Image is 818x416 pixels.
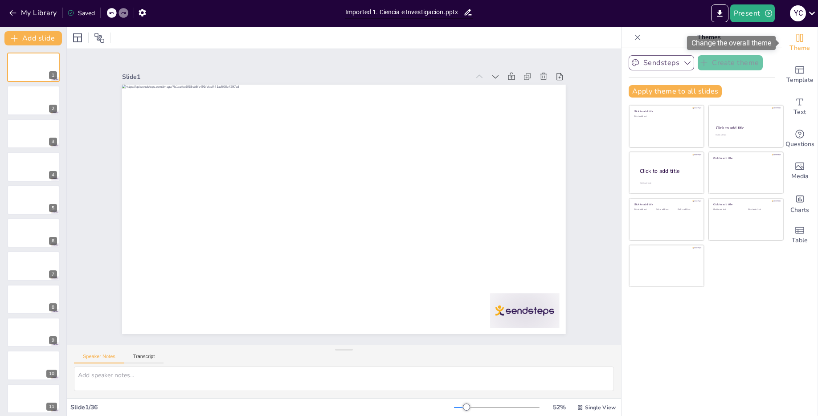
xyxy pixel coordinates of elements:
div: Layout [70,31,85,45]
div: Add charts and graphs [782,187,818,219]
div: 2 [49,105,57,113]
span: Questions [785,139,814,149]
div: Slide 1 / 36 [70,403,454,412]
button: My Library [7,6,61,20]
div: Y C [790,5,806,21]
div: 1 [7,53,60,82]
span: Table [792,236,808,245]
div: 9 [7,318,60,347]
div: 3 [49,138,57,146]
div: Click to add text [678,208,698,211]
button: Y C [790,4,806,22]
div: 10 [46,370,57,378]
div: 4 [7,152,60,181]
p: Themes [645,27,773,48]
div: Click to add text [748,208,776,211]
div: Click to add title [716,125,775,131]
div: Saved [67,9,95,17]
button: Apply theme to all slides [629,85,722,98]
div: Add a table [782,219,818,251]
span: Single View [585,404,616,411]
span: Text [793,107,806,117]
div: Click to add title [713,203,777,206]
div: Slide 1 [151,29,492,110]
span: Media [791,171,809,181]
div: Click to add title [634,203,698,206]
button: Create theme [698,55,763,70]
div: 7 [7,251,60,281]
div: Click to add text [713,208,741,211]
div: Add ready made slides [782,59,818,91]
div: Click to add text [634,208,654,211]
button: Present [730,4,775,22]
div: Change the overall theme [782,27,818,59]
div: 3 [7,119,60,148]
span: Template [786,75,814,85]
div: Click to add text [716,134,775,136]
div: 1 [49,71,57,79]
button: Export to PowerPoint [711,4,728,22]
div: 5 [7,185,60,215]
div: 5 [49,204,57,212]
span: Theme [789,43,810,53]
div: 8 [49,303,57,311]
div: 4 [49,171,57,179]
div: 11 [7,384,60,413]
button: Speaker Notes [74,354,124,363]
button: Sendsteps [629,55,694,70]
div: Get real-time input from your audience [782,123,818,155]
div: Click to add title [634,110,698,113]
div: 11 [46,403,57,411]
div: Click to add title [640,167,697,175]
div: 8 [7,285,60,314]
button: Add slide [4,31,62,45]
div: Change the overall theme [687,36,776,50]
div: Click to add text [656,208,676,211]
div: 52 % [548,403,570,412]
div: 6 [7,218,60,248]
div: 6 [49,237,57,245]
input: Insert title [345,6,463,19]
div: Add text boxes [782,91,818,123]
span: Position [94,33,105,43]
span: Charts [790,205,809,215]
div: Click to add title [713,156,777,159]
div: Add images, graphics, shapes or video [782,155,818,187]
button: Transcript [124,354,164,363]
div: 10 [7,351,60,380]
div: 9 [49,336,57,344]
div: 7 [49,270,57,278]
div: Click to add text [634,115,698,118]
div: 2 [7,86,60,115]
div: Click to add body [640,182,696,184]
